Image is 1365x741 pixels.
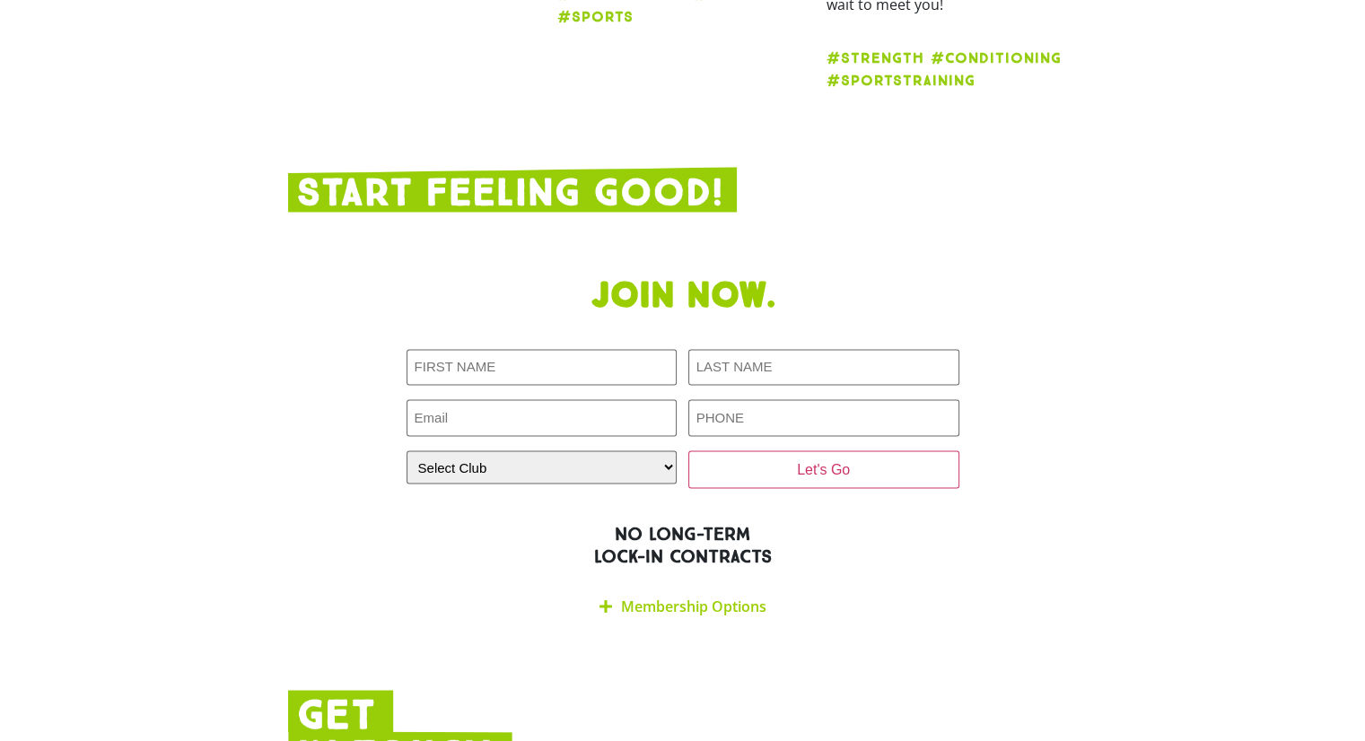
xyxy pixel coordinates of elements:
input: LAST NAME [688,349,959,386]
h2: NO LONG-TERM LOCK-IN CONTRACTS [288,522,1078,567]
input: Let's Go [688,450,959,488]
input: Email [407,399,678,436]
div: Membership Options [407,585,959,627]
input: FIRST NAME [407,349,678,386]
input: PHONE [688,399,959,436]
a: Membership Options [621,596,766,615]
strong: #Strength #Conditioning #SportsTraining [826,49,1061,89]
h1: Join now. [288,275,1078,318]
